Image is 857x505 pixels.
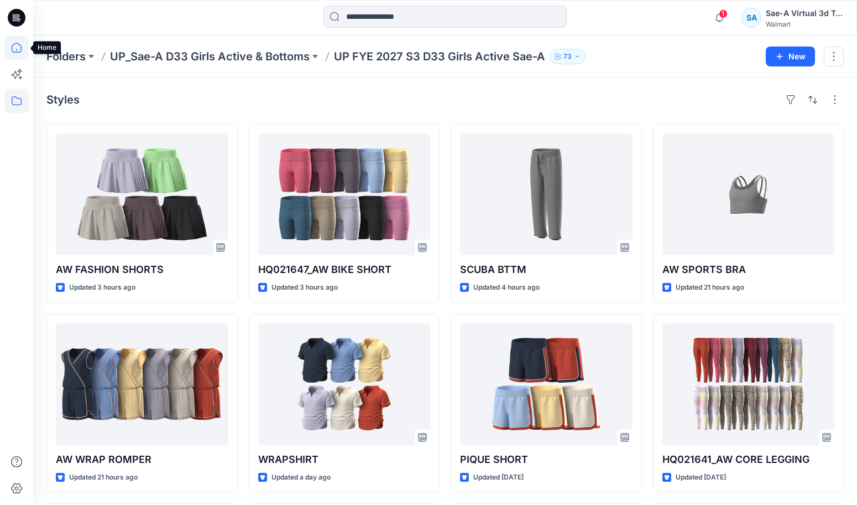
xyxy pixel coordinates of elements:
[662,262,835,277] p: AW SPORTS BRA
[766,7,843,20] div: Sae-A Virtual 3d Team
[662,133,835,255] a: AW SPORTS BRA
[110,49,310,64] a: UP_Sae-A D33 Girls Active & Bottoms
[460,262,633,277] p: SCUBA BTTM
[460,323,633,445] a: PIQUE SHORT
[741,8,761,28] div: SA
[271,282,338,293] p: Updated 3 hours ago
[258,323,431,445] a: WRAPSHIRT
[473,472,524,483] p: Updated [DATE]
[69,472,138,483] p: Updated 21 hours ago
[56,323,228,445] a: AW WRAP ROMPER
[460,452,633,467] p: PIQUE SHORT
[258,262,431,277] p: HQ021647_AW BIKE SHORT
[258,133,431,255] a: HQ021647_AW BIKE SHORT
[56,133,228,255] a: AW FASHION SHORTS
[46,49,86,64] a: Folders
[766,47,815,66] button: New
[460,133,633,255] a: SCUBA BTTM
[662,323,835,445] a: HQ021641_AW CORE LEGGING
[56,452,228,467] p: AW WRAP ROMPER
[56,262,228,277] p: AW FASHION SHORTS
[258,452,431,467] p: WRAPSHIRT
[46,93,80,106] h4: Styles
[662,452,835,467] p: HQ021641_AW CORE LEGGING
[334,49,545,64] p: UP FYE 2027 S3 D33 Girls Active Sae-A
[271,472,331,483] p: Updated a day ago
[676,472,726,483] p: Updated [DATE]
[550,49,586,64] button: 73
[766,20,843,28] div: Walmart
[719,9,728,18] span: 1
[676,282,744,293] p: Updated 21 hours ago
[473,282,540,293] p: Updated 4 hours ago
[563,50,572,63] p: 73
[69,282,135,293] p: Updated 3 hours ago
